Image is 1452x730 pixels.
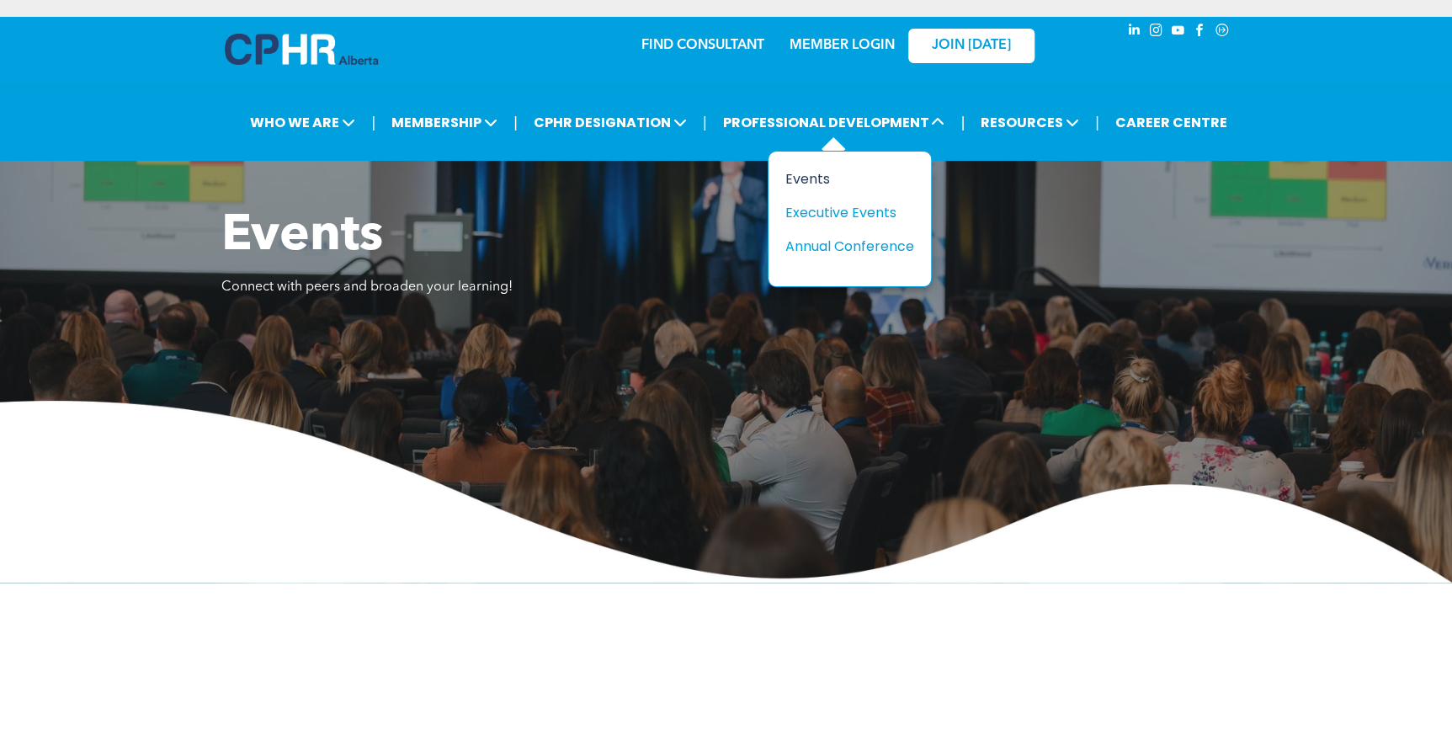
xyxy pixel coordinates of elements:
[371,105,375,140] li: |
[785,202,914,223] a: Executive Events
[960,105,965,140] li: |
[1191,21,1210,44] a: facebook
[221,280,513,294] span: Connect with peers and broaden your learning!
[785,202,902,223] div: Executive Events
[717,107,949,138] span: PROFESSIONAL DEVELOPMENT
[1125,21,1144,44] a: linkedin
[513,105,518,140] li: |
[908,29,1034,63] a: JOIN [DATE]
[1169,21,1188,44] a: youtube
[1213,21,1231,44] a: Social network
[932,38,1011,54] span: JOIN [DATE]
[785,168,914,189] a: Events
[386,107,503,138] span: MEMBERSHIP
[1110,107,1232,138] a: CAREER CENTRE
[785,168,902,189] div: Events
[221,211,383,262] span: Events
[1095,105,1099,140] li: |
[1147,21,1166,44] a: instagram
[641,39,764,52] a: FIND CONSULTANT
[529,107,692,138] span: CPHR DESIGNATION
[976,107,1084,138] span: RESOURCES
[245,107,360,138] span: WHO WE ARE
[785,236,914,257] a: Annual Conference
[790,39,895,52] a: MEMBER LOGIN
[785,236,902,257] div: Annual Conference
[703,105,707,140] li: |
[225,34,378,65] img: A blue and white logo for cp alberta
